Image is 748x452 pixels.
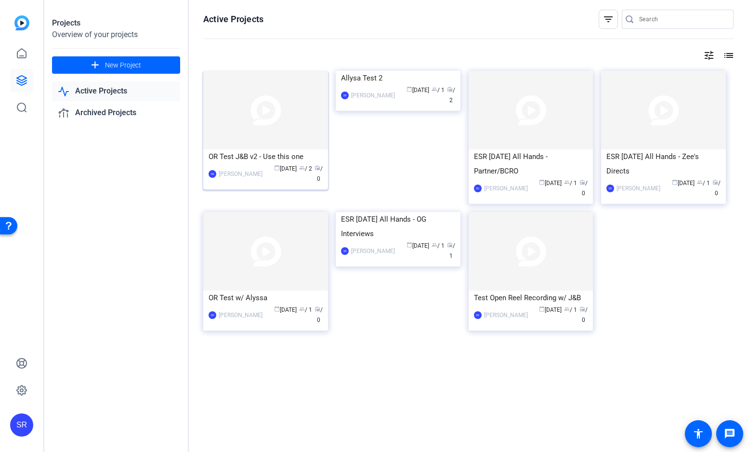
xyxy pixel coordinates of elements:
span: / 0 [712,180,721,197]
span: New Project [105,60,141,70]
mat-icon: tune [703,50,715,61]
span: radio [447,242,453,248]
span: / 2 [447,87,455,104]
span: [DATE] [539,306,562,313]
span: / 1 [432,242,445,249]
span: / 0 [315,165,323,182]
div: OR Test w/ Alyssa [209,291,323,305]
span: / 1 [564,180,577,186]
span: / 1 [299,306,312,313]
span: [DATE] [407,242,429,249]
div: [PERSON_NAME] [351,91,395,100]
div: Test Open Reel Recording w/ J&B [474,291,588,305]
span: radio [579,179,585,185]
div: [PERSON_NAME] [219,169,262,179]
span: / 1 [564,306,577,313]
div: SR [606,185,614,192]
span: / 1 [697,180,710,186]
div: ESR [DATE] All Hands - Partner/BCRO [474,149,588,178]
div: [PERSON_NAME] [219,310,262,320]
mat-icon: message [724,428,735,439]
mat-icon: list [722,50,734,61]
button: New Project [52,56,180,74]
span: group [299,306,305,312]
div: Overview of your projects [52,29,180,40]
span: group [432,242,437,248]
span: / 2 [299,165,312,172]
span: calendar_today [407,86,412,92]
span: / 1 [432,87,445,93]
div: SR [474,311,482,319]
span: group [299,165,305,171]
h1: Active Projects [203,13,263,25]
span: / 1 [447,242,455,259]
span: [DATE] [539,180,562,186]
span: radio [579,306,585,312]
span: / 0 [579,306,588,323]
div: [PERSON_NAME] [351,246,395,256]
div: Projects [52,17,180,29]
span: [DATE] [274,306,297,313]
span: radio [315,165,320,171]
span: group [564,306,570,312]
a: Active Projects [52,81,180,101]
mat-icon: add [89,59,101,71]
a: Archived Projects [52,103,180,123]
div: [PERSON_NAME] [484,184,528,193]
img: blue-gradient.svg [14,15,29,30]
div: SR [341,92,349,99]
div: ESR [DATE] All Hands - Zee's Directs [606,149,721,178]
span: [DATE] [407,87,429,93]
div: SR [474,185,482,192]
div: OR Test J&B v2 - Use this one [209,149,323,164]
span: radio [447,86,453,92]
span: calendar_today [274,165,280,171]
span: / 0 [579,180,588,197]
div: SR [209,170,216,178]
div: [PERSON_NAME] [617,184,660,193]
span: calendar_today [539,306,545,312]
span: calendar_today [672,179,678,185]
span: radio [315,306,320,312]
span: / 0 [315,306,323,323]
div: Allysa Test 2 [341,71,455,85]
div: SR [341,247,349,255]
span: group [564,179,570,185]
div: SR [209,311,216,319]
span: radio [712,179,718,185]
div: SR [10,413,33,437]
span: group [432,86,437,92]
span: [DATE] [274,165,297,172]
span: [DATE] [672,180,695,186]
input: Search [639,13,726,25]
span: calendar_today [539,179,545,185]
div: [PERSON_NAME] [484,310,528,320]
div: ESR [DATE] All Hands - OG Interviews [341,212,455,241]
mat-icon: filter_list [603,13,614,25]
span: calendar_today [274,306,280,312]
span: calendar_today [407,242,412,248]
span: group [697,179,703,185]
mat-icon: accessibility [693,428,704,439]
